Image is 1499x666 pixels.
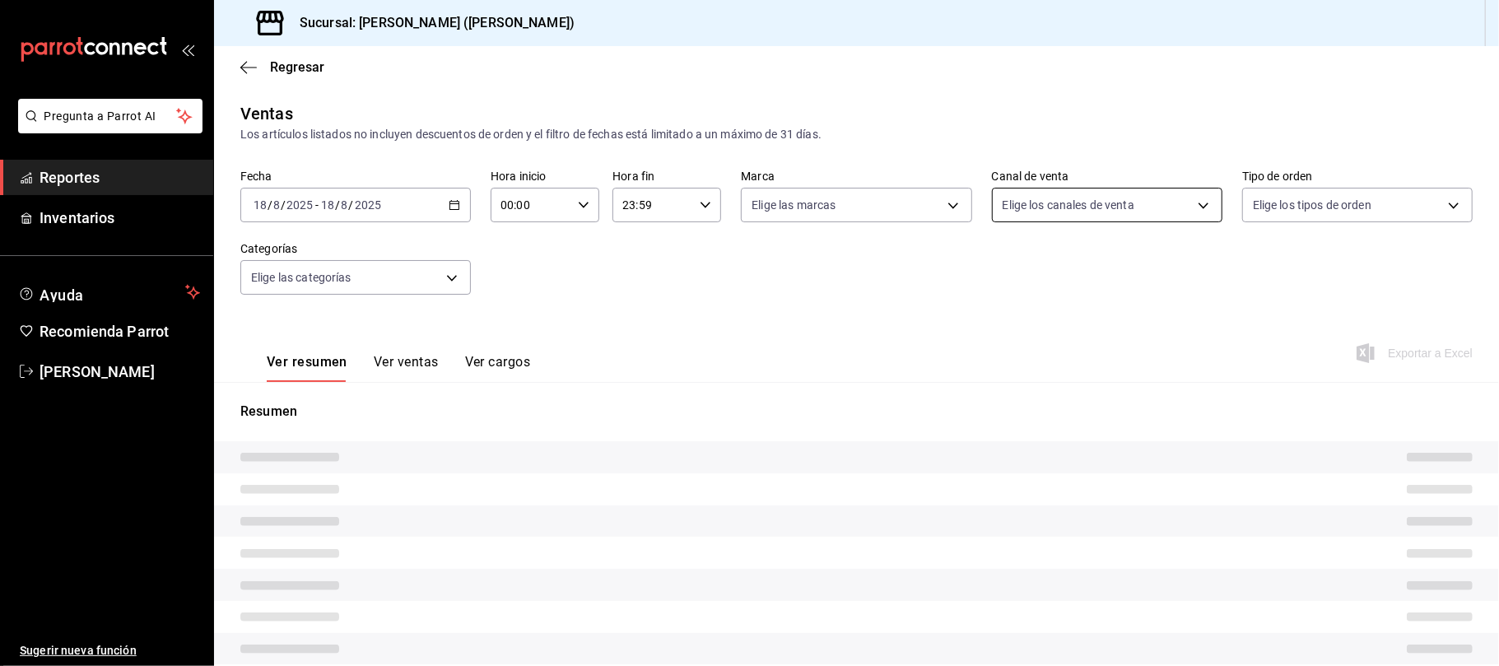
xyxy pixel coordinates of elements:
span: / [349,198,354,212]
label: Fecha [240,171,471,183]
label: Hora inicio [491,171,599,183]
label: Marca [741,171,971,183]
span: Recomienda Parrot [40,320,200,342]
input: -- [320,198,335,212]
span: Regresar [270,59,324,75]
span: / [281,198,286,212]
button: open_drawer_menu [181,43,194,56]
span: Inventarios [40,207,200,229]
span: [PERSON_NAME] [40,361,200,383]
span: Elige los canales de venta [1003,197,1134,213]
input: -- [253,198,268,212]
button: Regresar [240,59,324,75]
button: Pregunta a Parrot AI [18,99,203,133]
button: Ver ventas [374,354,439,382]
button: Ver resumen [267,354,347,382]
h3: Sucursal: [PERSON_NAME] ([PERSON_NAME]) [286,13,575,33]
span: Reportes [40,166,200,189]
div: navigation tabs [267,354,530,382]
span: Elige los tipos de orden [1253,197,1371,213]
p: Resumen [240,402,1473,421]
label: Canal de venta [992,171,1222,183]
input: -- [272,198,281,212]
button: Ver cargos [465,354,531,382]
span: - [315,198,319,212]
label: Categorías [240,244,471,255]
span: / [268,198,272,212]
a: Pregunta a Parrot AI [12,119,203,137]
label: Hora fin [612,171,721,183]
div: Los artículos listados no incluyen descuentos de orden y el filtro de fechas está limitado a un m... [240,126,1473,143]
input: -- [341,198,349,212]
span: / [335,198,340,212]
span: Pregunta a Parrot AI [44,108,177,125]
div: Ventas [240,101,293,126]
span: Sugerir nueva función [20,642,200,659]
span: Elige las categorías [251,269,351,286]
input: ---- [286,198,314,212]
label: Tipo de orden [1242,171,1473,183]
span: Elige las marcas [752,197,836,213]
span: Ayuda [40,282,179,302]
input: ---- [354,198,382,212]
